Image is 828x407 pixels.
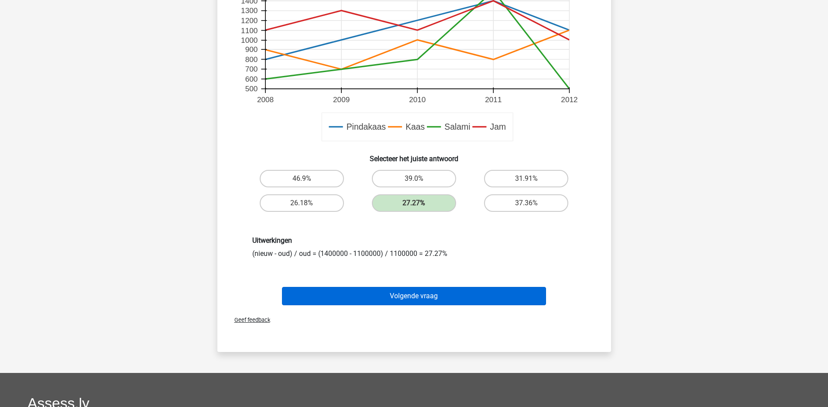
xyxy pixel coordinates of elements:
[245,75,258,83] text: 600
[241,7,258,15] text: 1300
[245,55,258,64] text: 800
[241,36,258,45] text: 1000
[484,170,568,187] label: 31.91%
[485,95,502,104] text: 2011
[245,65,258,73] text: 700
[257,95,273,104] text: 2008
[372,170,456,187] label: 39.0%
[409,95,426,104] text: 2010
[231,148,597,163] h6: Selecteer het juiste antwoord
[241,16,258,25] text: 1200
[260,170,344,187] label: 46.9%
[346,122,385,132] text: Pindakaas
[444,122,470,132] text: Salami
[405,122,425,132] text: Kaas
[372,194,456,212] label: 27.27%
[245,85,258,93] text: 500
[561,95,577,104] text: 2012
[260,194,344,212] label: 26.18%
[490,122,506,132] text: Jam
[227,317,270,323] span: Geef feedback
[246,236,583,259] div: (nieuw - oud) / oud = (1400000 - 1100000) / 1100000 = 27.27%
[484,194,568,212] label: 37.36%
[333,95,350,104] text: 2009
[241,26,258,35] text: 1100
[282,287,546,305] button: Volgende vraag
[252,236,576,245] h6: Uitwerkingen
[245,45,258,54] text: 900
